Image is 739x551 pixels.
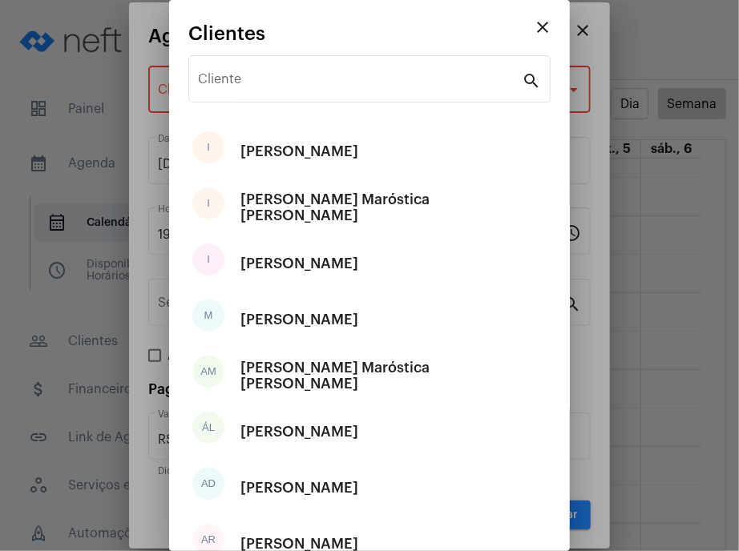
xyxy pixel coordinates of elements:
[240,127,358,175] div: [PERSON_NAME]
[522,70,541,90] mat-icon: search
[192,131,224,163] div: I
[240,239,358,288] div: [PERSON_NAME]
[192,300,224,332] div: M
[192,356,224,388] div: AM
[240,183,547,231] div: [PERSON_NAME] Maróstica [PERSON_NAME]
[188,23,265,44] span: Clientes
[533,18,552,37] mat-icon: close
[192,243,224,275] div: I
[240,296,358,344] div: [PERSON_NAME]
[192,412,224,444] div: ÁL
[198,75,522,90] input: Pesquisar cliente
[240,352,547,400] div: [PERSON_NAME] Maróstica [PERSON_NAME]
[192,187,224,219] div: I
[192,468,224,500] div: AD
[240,464,358,512] div: [PERSON_NAME]
[240,408,358,456] div: [PERSON_NAME]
